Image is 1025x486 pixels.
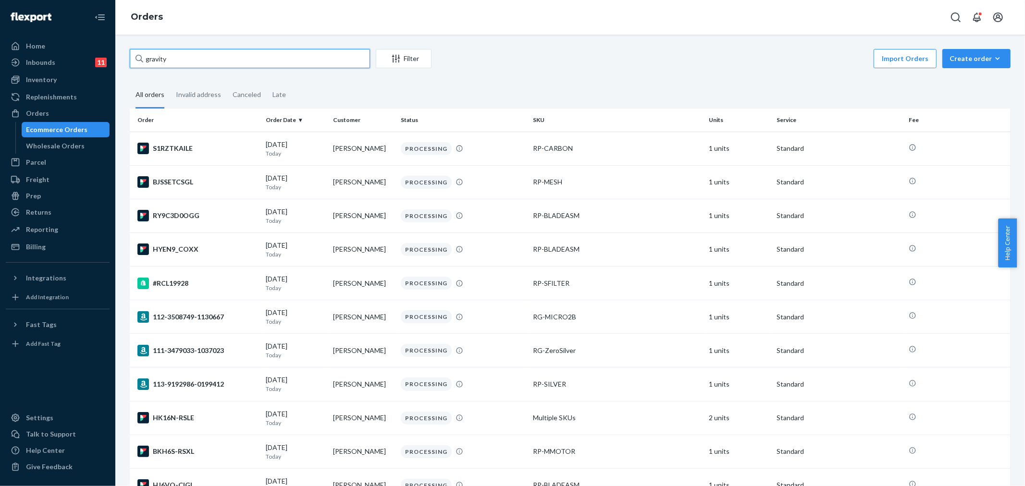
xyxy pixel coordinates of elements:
[26,446,65,455] div: Help Center
[6,38,110,54] a: Home
[376,49,432,68] button: Filter
[26,158,46,167] div: Parcel
[705,132,773,165] td: 1 units
[130,49,370,68] input: Search orders
[777,413,901,423] p: Standard
[6,336,110,352] a: Add Fast Tag
[131,12,163,22] a: Orders
[26,413,53,423] div: Settings
[998,219,1017,267] button: Help Center
[6,270,110,286] button: Integrations
[266,250,326,258] p: Today
[272,82,286,107] div: Late
[95,58,107,67] div: 11
[176,82,221,107] div: Invalid address
[266,308,326,326] div: [DATE]
[533,279,702,288] div: RP-SFILTER
[529,401,705,435] td: Multiple SKUs
[266,409,326,427] div: [DATE]
[874,49,937,68] button: Import Orders
[266,217,326,225] p: Today
[266,351,326,359] p: Today
[329,367,397,401] td: [PERSON_NAME]
[26,429,76,439] div: Talk to Support
[26,125,88,134] div: Ecommerce Orders
[705,165,773,199] td: 1 units
[533,312,702,322] div: RG-MICRO2B
[137,278,258,289] div: #RCL19928
[329,300,397,334] td: [PERSON_NAME]
[705,199,773,232] td: 1 units
[26,207,51,217] div: Returns
[397,109,529,132] th: Status
[123,3,171,31] ol: breadcrumbs
[137,412,258,424] div: HK16N-RSLE
[266,317,326,326] p: Today
[26,191,41,201] div: Prep
[26,293,69,301] div: Add Integration
[705,300,773,334] td: 1 units
[705,435,773,468] td: 1 units
[6,172,110,187] a: Freight
[6,188,110,204] a: Prep
[533,211,702,220] div: RP-BLADEASM
[26,58,55,67] div: Inbounds
[6,290,110,305] a: Add Integration
[266,241,326,258] div: [DATE]
[266,274,326,292] div: [DATE]
[26,225,58,234] div: Reporting
[6,89,110,105] a: Replenishments
[266,183,326,191] p: Today
[266,385,326,393] p: Today
[777,279,901,288] p: Standard
[11,12,51,22] img: Flexport logo
[777,211,901,220] p: Standard
[6,459,110,474] button: Give Feedback
[533,244,702,254] div: RP-BLADEASM
[705,367,773,401] td: 1 units
[26,109,49,118] div: Orders
[329,199,397,232] td: [PERSON_NAME]
[329,401,397,435] td: [PERSON_NAME]
[266,341,326,359] div: [DATE]
[777,379,901,389] p: Standard
[777,244,901,254] p: Standard
[90,8,110,27] button: Close Navigation
[705,401,773,435] td: 2 units
[777,144,901,153] p: Standard
[6,239,110,255] a: Billing
[26,340,61,348] div: Add Fast Tag
[6,222,110,237] a: Reporting
[266,207,326,225] div: [DATE]
[777,312,901,322] p: Standard
[376,54,431,63] div: Filter
[401,277,452,290] div: PROCESSING
[6,106,110,121] a: Orders
[266,173,326,191] div: [DATE]
[329,435,397,468] td: [PERSON_NAME]
[137,446,258,457] div: BKH6S-RSXL
[26,92,77,102] div: Replenishments
[26,242,46,252] div: Billing
[266,375,326,393] div: [DATE]
[266,452,326,461] p: Today
[942,49,1011,68] button: Create order
[26,320,57,329] div: Fast Tags
[401,412,452,425] div: PROCESSING
[233,82,261,107] div: Canceled
[329,132,397,165] td: [PERSON_NAME]
[130,109,262,132] th: Order
[6,317,110,332] button: Fast Tags
[777,177,901,187] p: Standard
[401,176,452,189] div: PROCESSING
[6,55,110,70] a: Inbounds11
[137,143,258,154] div: S1RZTKAILE
[401,445,452,458] div: PROCESSING
[6,426,110,442] a: Talk to Support
[329,165,397,199] td: [PERSON_NAME]
[401,377,452,390] div: PROCESSING
[137,345,258,356] div: 111-3479033-1037023
[266,140,326,158] div: [DATE]
[26,141,85,151] div: Wholesale Orders
[266,419,326,427] p: Today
